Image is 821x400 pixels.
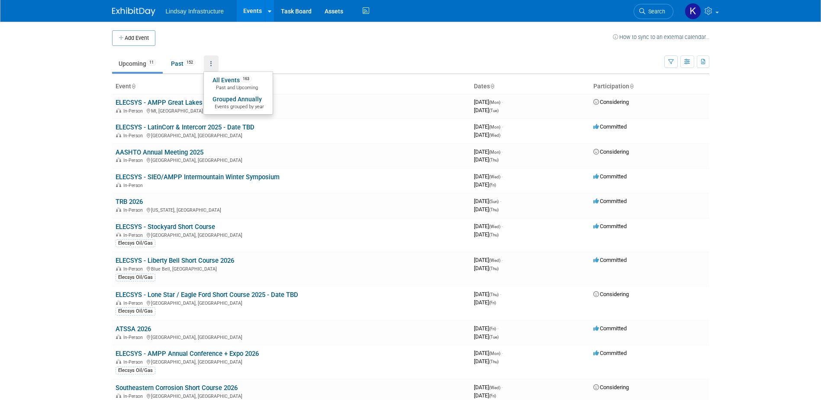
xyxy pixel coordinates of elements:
[502,384,503,390] span: -
[474,265,499,271] span: [DATE]
[116,99,258,106] a: ELECSYS - AMPP Great Lakes Vendor Show 2025
[470,79,590,94] th: Dates
[123,359,145,365] span: In-Person
[116,107,467,114] div: MI, [GEOGRAPHIC_DATA]
[116,198,143,206] a: TRB 2026
[474,392,496,399] span: [DATE]
[474,198,501,204] span: [DATE]
[593,384,629,390] span: Considering
[593,173,627,180] span: Committed
[123,232,145,238] span: In-Person
[474,123,503,130] span: [DATE]
[116,367,155,374] div: Elecsys Oil/Gas
[116,394,121,398] img: In-Person Event
[502,350,503,356] span: -
[502,123,503,130] span: -
[116,156,467,163] div: [GEOGRAPHIC_DATA], [GEOGRAPHIC_DATA]
[116,239,155,247] div: Elecsys Oil/Gas
[489,266,499,271] span: (Thu)
[593,325,627,332] span: Committed
[116,257,234,265] a: ELECSYS - Liberty Bell Short Course 2026
[629,83,634,90] a: Sort by Participation Type
[123,183,145,188] span: In-Person
[502,99,503,105] span: -
[489,335,499,339] span: (Tue)
[116,384,238,392] a: Southeastern Corrosion Short Course 2026
[474,358,499,365] span: [DATE]
[123,335,145,340] span: In-Person
[474,148,503,155] span: [DATE]
[116,158,121,162] img: In-Person Event
[123,207,145,213] span: In-Person
[204,93,273,112] a: Grouped AnnuallyEvents grouped by year
[116,325,151,333] a: ATSSA 2026
[489,300,496,305] span: (Fri)
[489,100,500,105] span: (Mon)
[240,76,252,82] span: 163
[184,59,196,66] span: 152
[116,392,467,399] div: [GEOGRAPHIC_DATA], [GEOGRAPHIC_DATA]
[489,258,500,263] span: (Wed)
[489,183,496,187] span: (Fri)
[489,385,500,390] span: (Wed)
[112,30,155,46] button: Add Event
[489,232,499,237] span: (Thu)
[489,224,500,229] span: (Wed)
[116,132,467,139] div: [GEOGRAPHIC_DATA], [GEOGRAPHIC_DATA]
[116,148,203,156] a: AASHTO Annual Meeting 2025
[116,265,467,272] div: Blue Bell, [GEOGRAPHIC_DATA]
[474,132,500,138] span: [DATE]
[116,350,259,358] a: ELECSYS - AMPP Annual Conference + Expo 2026
[634,4,673,19] a: Search
[116,123,254,131] a: ELECSYS - LatinCorr & Intercorr 2025 - Date TBD
[490,83,494,90] a: Sort by Start Date
[123,158,145,163] span: In-Person
[474,107,499,113] span: [DATE]
[489,351,500,356] span: (Mon)
[212,84,264,91] span: Past and Upcoming
[489,125,500,129] span: (Mon)
[116,133,121,137] img: In-Person Event
[489,326,496,331] span: (Fri)
[474,181,496,188] span: [DATE]
[489,133,500,138] span: (Wed)
[489,150,500,155] span: (Mon)
[502,173,503,180] span: -
[116,232,121,237] img: In-Person Event
[116,307,155,315] div: Elecsys Oil/Gas
[116,183,121,187] img: In-Person Event
[685,3,701,19] img: Kurt Samson
[497,325,499,332] span: -
[645,8,665,15] span: Search
[474,333,499,340] span: [DATE]
[212,103,264,110] span: Events grouped by year
[164,55,202,72] a: Past152
[474,173,503,180] span: [DATE]
[500,291,501,297] span: -
[112,55,163,72] a: Upcoming11
[489,207,499,212] span: (Thu)
[489,394,496,398] span: (Fri)
[116,299,467,306] div: [GEOGRAPHIC_DATA], [GEOGRAPHIC_DATA]
[123,108,145,114] span: In-Person
[474,257,503,263] span: [DATE]
[123,133,145,139] span: In-Person
[112,7,155,16] img: ExhibitDay
[116,358,467,365] div: [GEOGRAPHIC_DATA], [GEOGRAPHIC_DATA]
[474,299,496,306] span: [DATE]
[474,206,499,213] span: [DATE]
[593,148,629,155] span: Considering
[474,325,499,332] span: [DATE]
[112,79,470,94] th: Event
[593,257,627,263] span: Committed
[474,291,501,297] span: [DATE]
[489,292,499,297] span: (Thu)
[116,333,467,340] div: [GEOGRAPHIC_DATA], [GEOGRAPHIC_DATA]
[116,108,121,113] img: In-Person Event
[593,198,627,204] span: Committed
[131,83,135,90] a: Sort by Event Name
[474,223,503,229] span: [DATE]
[116,335,121,339] img: In-Person Event
[116,300,121,305] img: In-Person Event
[502,257,503,263] span: -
